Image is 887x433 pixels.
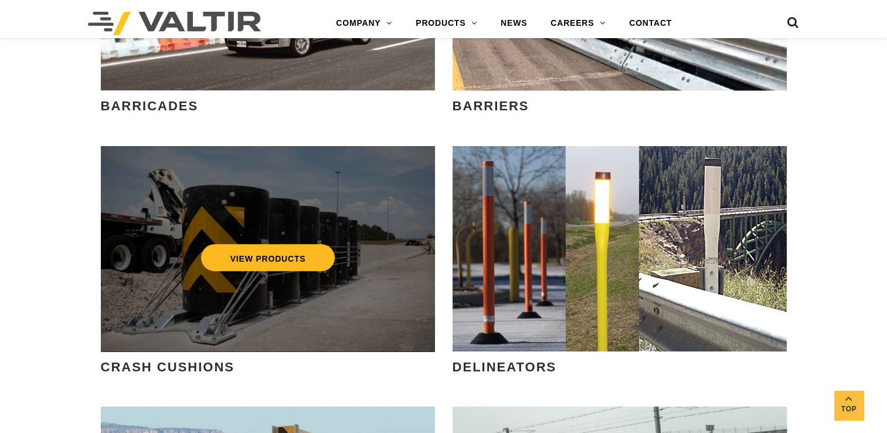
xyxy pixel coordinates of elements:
[834,402,864,416] span: Top
[200,244,335,271] a: VIEW PRODUCTS
[489,12,539,35] a: NEWS
[539,12,617,35] a: CAREERS
[453,99,529,113] strong: BARRIERS
[404,12,489,35] a: PRODUCTS
[88,12,261,35] img: Valtir
[101,360,235,374] strong: CRASH CUSHIONS
[834,391,864,420] a: Top
[324,12,404,35] a: COMPANY
[101,99,199,113] strong: BARRICADES
[617,12,684,35] a: CONTACT
[453,360,557,374] strong: DELINEATORS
